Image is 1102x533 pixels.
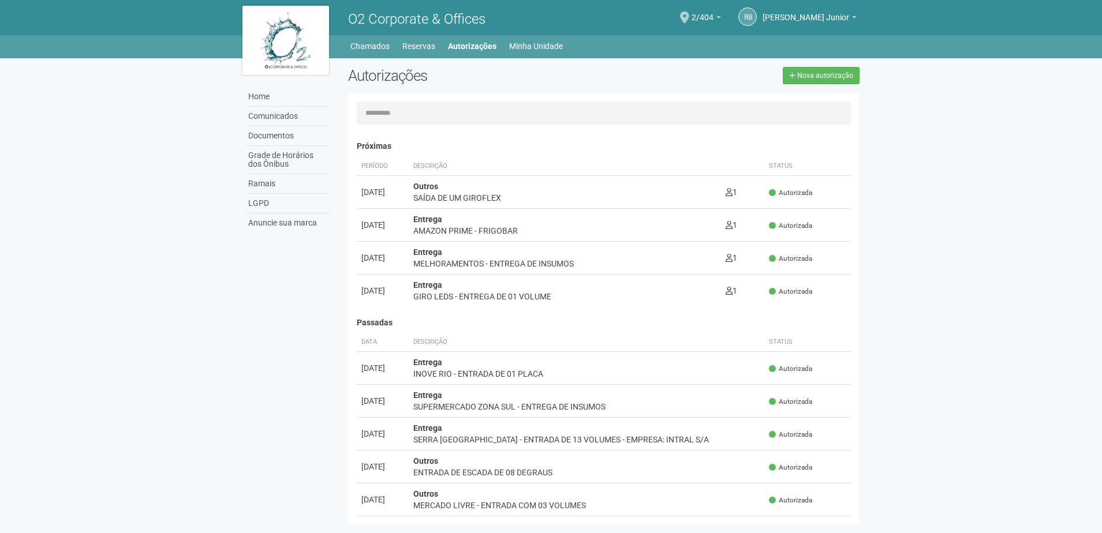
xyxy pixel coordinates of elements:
div: [DATE] [361,461,404,472]
th: Data [357,333,409,352]
strong: Outros [413,456,438,466]
span: 1 [726,286,737,295]
div: [DATE] [361,186,404,198]
span: 1 [726,220,737,230]
span: Raul Barrozo da Motta Junior [763,2,849,22]
strong: Outros [413,489,438,498]
span: Autorizada [769,496,812,505]
div: MELHORAMENTOS - ENTREGA DE INSUMOS [413,258,716,269]
span: Autorizada [769,397,812,407]
span: Autorizada [769,188,812,198]
a: Autorizações [448,38,496,54]
div: INOVE RIO - ENTRADA DE 01 PLACA [413,368,760,380]
th: Descrição [409,333,765,352]
a: [PERSON_NAME] Junior [763,14,857,24]
div: ENTRADA DE ESCADA DE 08 DEGRAUS [413,467,760,478]
div: SAÍDA DE UM GIROFLEX [413,192,716,204]
strong: Outros [413,182,438,191]
strong: Entrega [413,280,442,290]
div: MERCADO LIVRE - ENTRADA COM 03 VOLUMES [413,500,760,511]
div: SERRA [GEOGRAPHIC_DATA] - ENTRADA DE 13 VOLUMES - EMPRESA: INTRAL S/A [413,434,760,445]
strong: Entrega [413,391,442,400]
div: [DATE] [361,219,404,231]
th: Status [764,157,851,176]
a: 2/404 [692,14,721,24]
span: 1 [726,253,737,262]
strong: Entrega [413,215,442,224]
h2: Autorizações [348,67,595,84]
h4: Próximas [357,142,851,151]
a: Reservas [402,38,435,54]
div: GIRO LEDS - ENTREGA DE 01 VOLUME [413,291,716,302]
a: RB [738,7,757,26]
img: logo.jpg [242,6,329,75]
th: Período [357,157,409,176]
span: 2/404 [692,2,714,22]
strong: Entrega [413,423,442,433]
strong: Entrega [413,358,442,367]
div: [DATE] [361,285,404,296]
a: Anuncie sua marca [245,213,331,232]
a: Documentos [245,126,331,146]
a: LGPD [245,194,331,213]
div: SUPERMERCADO ZONA SUL - ENTREGA DE INSUMOS [413,401,760,412]
a: Home [245,87,331,107]
span: Autorizada [769,287,812,296]
a: Minha Unidade [509,38,563,54]
span: O2 Corporate & Offices [348,11,485,27]
th: Descrição [409,157,721,176]
a: Ramais [245,174,331,194]
span: 1 [726,187,737,197]
div: [DATE] [361,395,404,407]
strong: Entrega [413,247,442,257]
div: [DATE] [361,494,404,505]
span: Autorizada [769,221,812,231]
a: Chamados [350,38,390,54]
div: [DATE] [361,428,404,440]
a: Nova autorização [783,67,860,84]
div: [DATE] [361,362,404,374]
div: [DATE] [361,252,404,264]
span: Autorizada [769,364,812,374]
a: Grade de Horários dos Ônibus [245,146,331,174]
a: Comunicados [245,107,331,126]
div: AMAZON PRIME - FRIGOBAR [413,225,716,237]
span: Autorizada [769,430,812,440]
h4: Passadas [357,318,851,327]
span: Autorizada [769,254,812,264]
th: Status [764,333,851,352]
span: Nova autorização [797,72,853,80]
span: Autorizada [769,463,812,472]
